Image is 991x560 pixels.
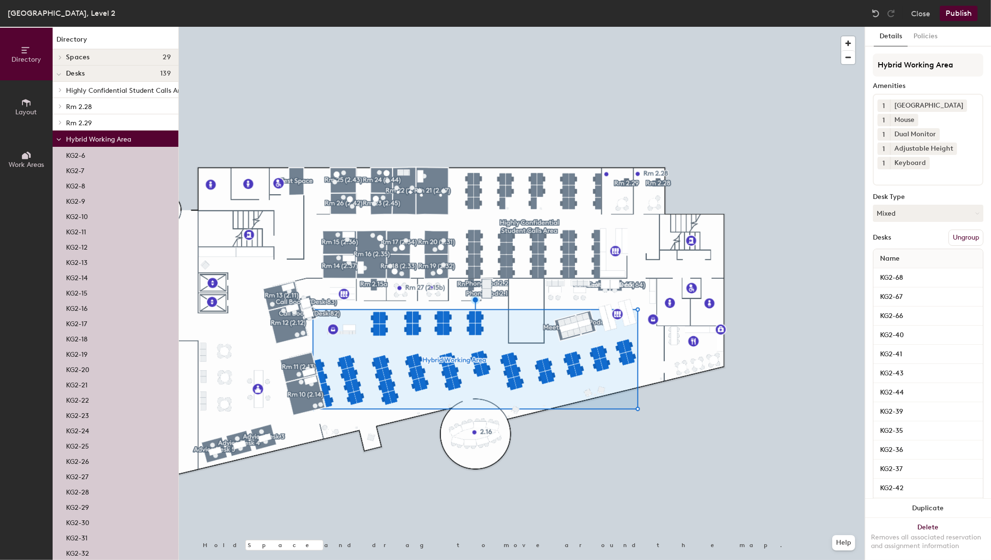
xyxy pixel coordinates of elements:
[66,547,89,558] p: KG2-32
[66,516,89,527] p: KG2-30
[878,157,890,169] button: 1
[908,27,943,46] button: Policies
[832,535,855,550] button: Help
[66,286,88,297] p: KG2-15
[948,230,983,246] button: Ungroup
[873,193,983,201] div: Desk Type
[883,101,885,111] span: 1
[865,499,991,518] button: Duplicate
[873,82,983,90] div: Amenities
[66,531,88,542] p: KG2-31
[9,161,44,169] span: Work Areas
[883,115,885,125] span: 1
[66,485,89,496] p: KG2-28
[875,348,981,361] input: Unnamed desk
[883,130,885,140] span: 1
[8,7,115,19] div: [GEOGRAPHIC_DATA], Level 2
[66,70,85,77] span: Desks
[11,55,41,64] span: Directory
[66,119,92,127] span: Rm 2.29
[66,210,88,221] p: KG2-10
[66,103,92,111] span: Rm 2.28
[875,309,981,323] input: Unnamed desk
[66,378,88,389] p: KG2-21
[66,256,88,267] p: KG2-13
[66,348,88,359] p: KG2-19
[66,470,88,481] p: KG2-27
[873,205,983,222] button: Mixed
[66,363,89,374] p: KG2-20
[66,302,88,313] p: KG2-16
[875,443,981,457] input: Unnamed desk
[16,108,37,116] span: Layout
[66,394,89,405] p: KG2-22
[878,128,890,141] button: 1
[66,135,131,143] span: Hybrid Working Area
[873,234,891,242] div: Desks
[160,70,171,77] span: 139
[875,271,981,285] input: Unnamed desk
[66,54,90,61] span: Spaces
[886,9,896,18] img: Redo
[66,501,89,512] p: KG2-29
[890,143,957,155] div: Adjustable Height
[875,462,981,476] input: Unnamed desk
[66,317,87,328] p: KG2-17
[878,99,890,112] button: 1
[875,250,904,267] span: Name
[883,158,885,168] span: 1
[890,114,918,126] div: Mouse
[871,533,985,550] div: Removes all associated reservation and assignment information
[66,149,85,160] p: KG2-6
[66,225,86,236] p: KG2-11
[874,27,908,46] button: Details
[890,128,940,141] div: Dual Monitor
[53,34,178,49] h1: Directory
[875,290,981,304] input: Unnamed desk
[66,424,89,435] p: KG2-24
[878,114,890,126] button: 1
[940,6,978,21] button: Publish
[911,6,930,21] button: Close
[66,439,89,450] p: KG2-25
[66,179,85,190] p: KG2-8
[878,143,890,155] button: 1
[865,518,991,560] button: DeleteRemoves all associated reservation and assignment information
[875,329,981,342] input: Unnamed desk
[66,164,84,175] p: KG2-7
[66,195,85,206] p: KG2-9
[66,87,187,95] span: Highly Confidential Student Calls Area
[875,405,981,418] input: Unnamed desk
[883,144,885,154] span: 1
[66,332,88,343] p: KG2-18
[871,9,881,18] img: Undo
[890,157,930,169] div: Keyboard
[890,99,967,112] div: [GEOGRAPHIC_DATA]
[875,367,981,380] input: Unnamed desk
[875,424,981,438] input: Unnamed desk
[875,482,981,495] input: Unnamed desk
[163,54,171,61] span: 29
[66,409,89,420] p: KG2-23
[66,241,88,252] p: KG2-12
[875,386,981,399] input: Unnamed desk
[66,271,88,282] p: KG2-14
[66,455,89,466] p: KG2-26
